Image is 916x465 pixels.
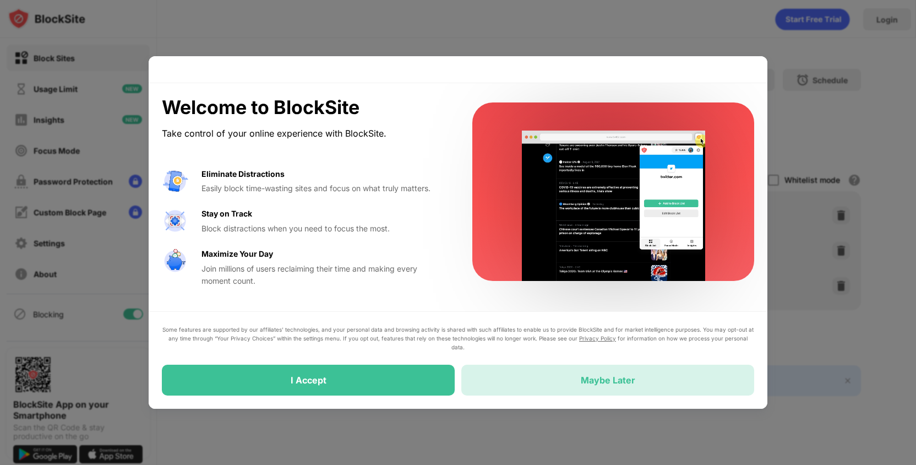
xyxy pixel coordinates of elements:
[201,168,285,180] div: Eliminate Distractions
[201,208,252,220] div: Stay on Track
[201,223,446,235] div: Block distractions when you need to focus the most.
[581,375,635,386] div: Maybe Later
[201,263,446,288] div: Join millions of users reclaiming their time and making every moment count.
[162,168,188,194] img: value-avoid-distractions.svg
[579,335,616,342] a: Privacy Policy
[162,208,188,234] img: value-focus.svg
[162,248,188,274] img: value-safe-time.svg
[162,126,446,142] div: Take control of your online experience with BlockSite.
[291,375,326,386] div: I Accept
[201,182,446,194] div: Easily block time-wasting sites and focus on what truly matters.
[162,96,446,119] div: Welcome to BlockSite
[201,248,273,260] div: Maximize Your Day
[162,325,754,352] div: Some features are supported by our affiliates’ technologies, and your personal data and browsing ...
